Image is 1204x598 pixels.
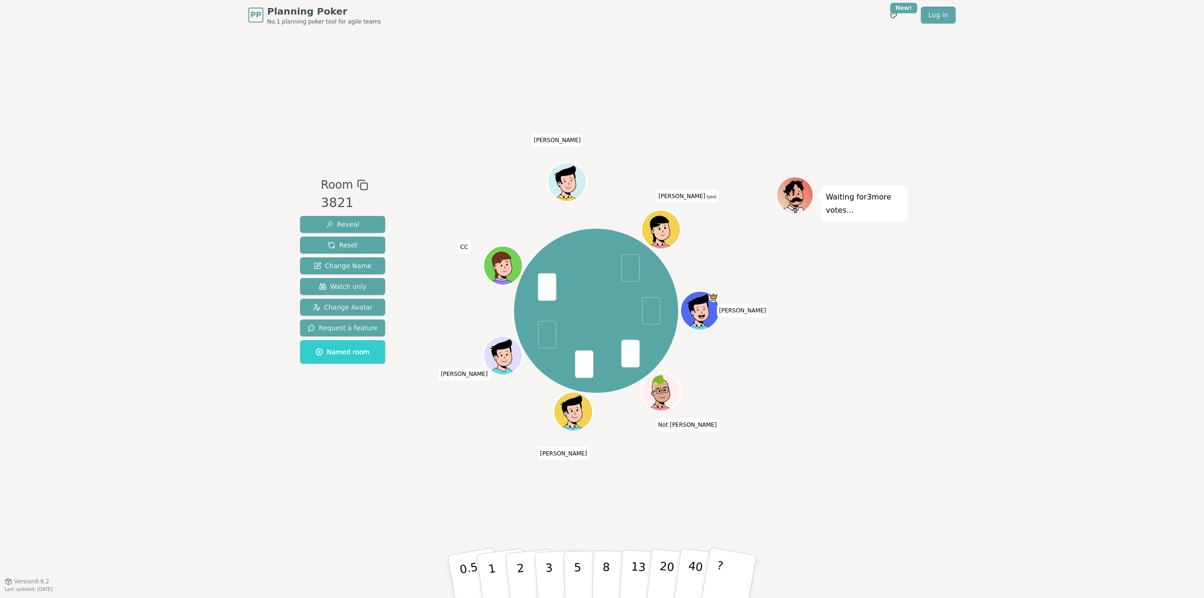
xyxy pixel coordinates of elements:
[316,347,370,357] span: Named room
[921,7,956,24] a: Log in
[5,578,49,585] button: Version0.9.2
[267,5,381,18] span: Planning Poker
[248,5,381,25] a: PPPlanning PokerNo.1 planning poker tool for agile teams
[314,261,372,271] span: Change Name
[300,237,385,254] button: Reset
[538,447,589,460] span: Click to change your name
[656,419,719,432] span: Click to change your name
[642,211,679,248] button: Click to change your avatar
[321,176,353,193] span: Room
[250,9,261,21] span: PP
[5,587,53,592] span: Last updated: [DATE]
[717,304,768,317] span: Click to change your name
[326,220,359,229] span: Reveal
[705,195,717,199] span: (you)
[885,7,902,24] button: New!
[438,367,490,381] span: Click to change your name
[300,278,385,295] button: Watch only
[308,323,378,333] span: Request a feature
[267,18,381,25] span: No.1 planning poker tool for agile teams
[300,319,385,336] button: Request a feature
[656,190,719,203] span: Click to change your name
[458,240,471,254] span: Click to change your name
[319,282,367,291] span: Watch only
[328,240,357,250] span: Reset
[708,292,718,302] span: Matt is the host
[313,303,373,312] span: Change Avatar
[890,3,917,13] div: New!
[531,134,583,147] span: Click to change your name
[300,257,385,274] button: Change Name
[300,340,385,364] button: Named room
[826,191,903,217] p: Waiting for 3 more votes...
[321,193,368,213] div: 3821
[300,299,385,316] button: Change Avatar
[300,216,385,233] button: Reveal
[14,578,49,585] span: Version 0.9.2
